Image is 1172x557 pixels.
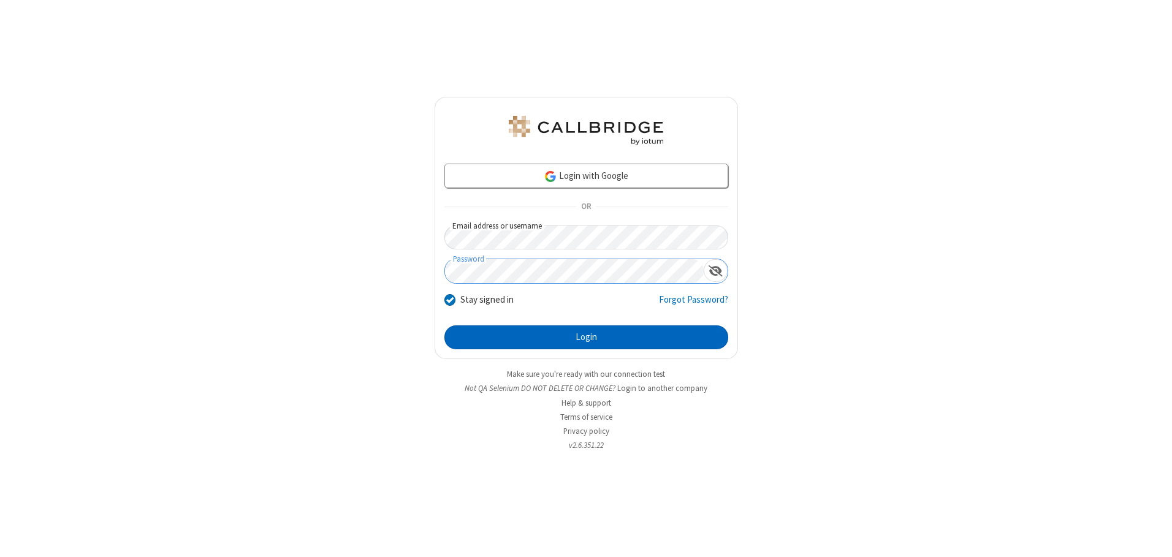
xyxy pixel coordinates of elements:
a: Terms of service [560,412,612,422]
div: Show password [704,259,728,282]
button: Login [444,325,728,350]
img: google-icon.png [544,170,557,183]
iframe: Chat [1141,525,1163,548]
label: Stay signed in [460,293,514,307]
a: Make sure you're ready with our connection test [507,369,665,379]
a: Forgot Password? [659,293,728,316]
a: Login with Google [444,164,728,188]
li: v2.6.351.22 [435,439,738,451]
a: Privacy policy [563,426,609,436]
span: OR [576,199,596,216]
input: Password [445,259,704,283]
input: Email address or username [444,225,728,249]
button: Login to another company [617,382,707,394]
a: Help & support [561,398,611,408]
img: QA Selenium DO NOT DELETE OR CHANGE [506,116,666,145]
li: Not QA Selenium DO NOT DELETE OR CHANGE? [435,382,738,394]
